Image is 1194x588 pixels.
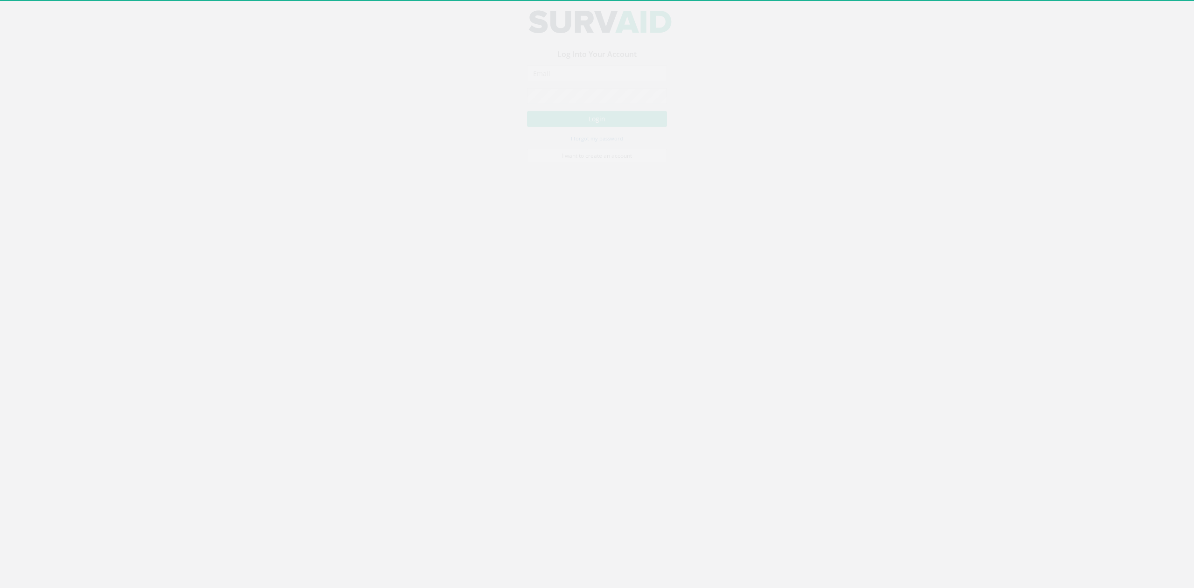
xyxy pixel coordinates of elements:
[571,142,623,151] a: I forgot my password
[527,157,667,171] a: I want to create an account
[527,59,667,67] h3: Log Into Your Account
[527,119,667,135] button: Login
[571,143,623,150] small: I forgot my password
[527,74,667,90] input: Email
